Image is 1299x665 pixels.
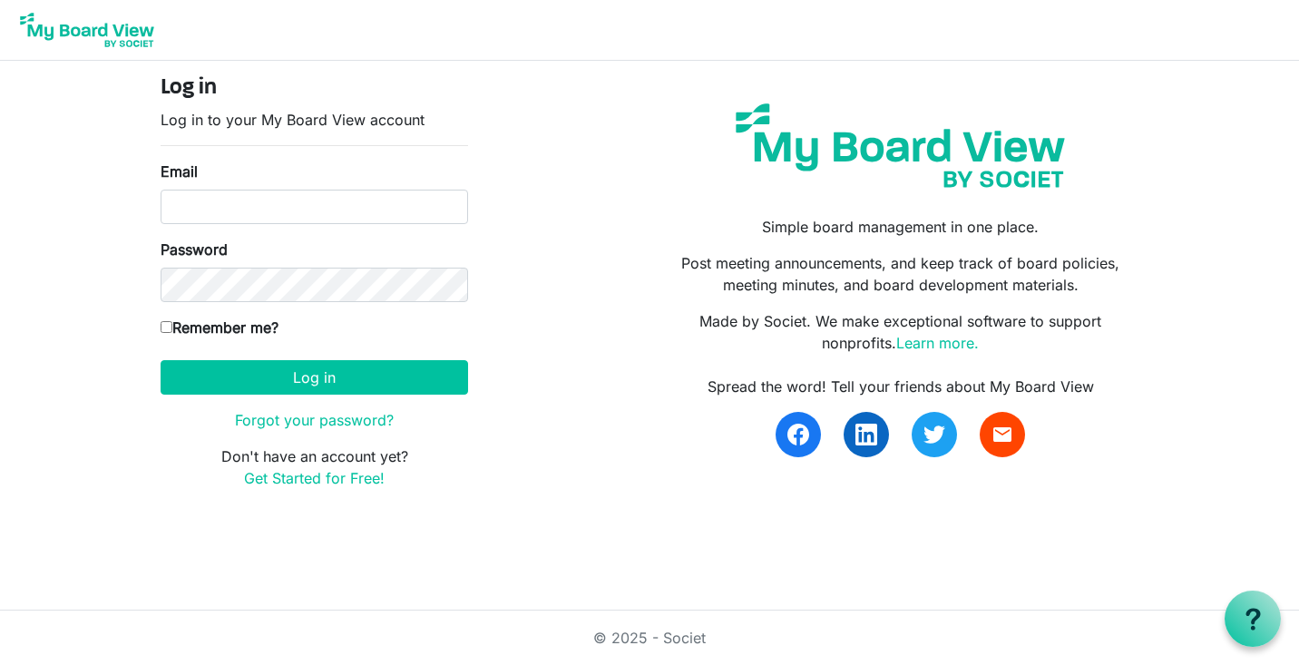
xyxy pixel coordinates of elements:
[235,411,394,429] a: Forgot your password?
[855,424,877,445] img: linkedin.svg
[161,445,468,489] p: Don't have an account yet?
[161,239,228,260] label: Password
[980,412,1025,457] a: email
[15,7,160,53] img: My Board View Logo
[161,109,468,131] p: Log in to your My Board View account
[923,424,945,445] img: twitter.svg
[722,90,1079,201] img: my-board-view-societ.svg
[896,334,979,352] a: Learn more.
[787,424,809,445] img: facebook.svg
[663,252,1138,296] p: Post meeting announcements, and keep track of board policies, meeting minutes, and board developm...
[161,360,468,395] button: Log in
[663,310,1138,354] p: Made by Societ. We make exceptional software to support nonprofits.
[991,424,1013,445] span: email
[161,317,278,338] label: Remember me?
[593,629,706,647] a: © 2025 - Societ
[161,321,172,333] input: Remember me?
[244,469,385,487] a: Get Started for Free!
[161,75,468,102] h4: Log in
[663,216,1138,238] p: Simple board management in one place.
[663,376,1138,397] div: Spread the word! Tell your friends about My Board View
[161,161,198,182] label: Email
